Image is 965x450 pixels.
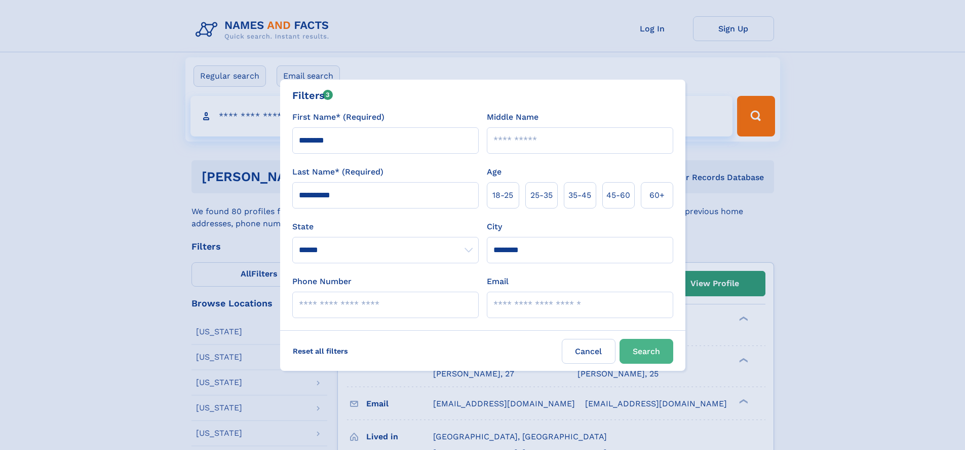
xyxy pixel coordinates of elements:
[487,221,502,233] label: City
[292,275,352,288] label: Phone Number
[568,189,591,201] span: 35‑45
[487,166,501,178] label: Age
[487,275,509,288] label: Email
[562,339,615,364] label: Cancel
[620,339,673,364] button: Search
[292,111,384,123] label: First Name* (Required)
[292,221,479,233] label: State
[292,166,383,178] label: Last Name* (Required)
[286,339,355,363] label: Reset all filters
[649,189,665,201] span: 60+
[606,189,630,201] span: 45‑60
[487,111,538,123] label: Middle Name
[492,189,513,201] span: 18‑25
[530,189,553,201] span: 25‑35
[292,88,333,103] div: Filters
